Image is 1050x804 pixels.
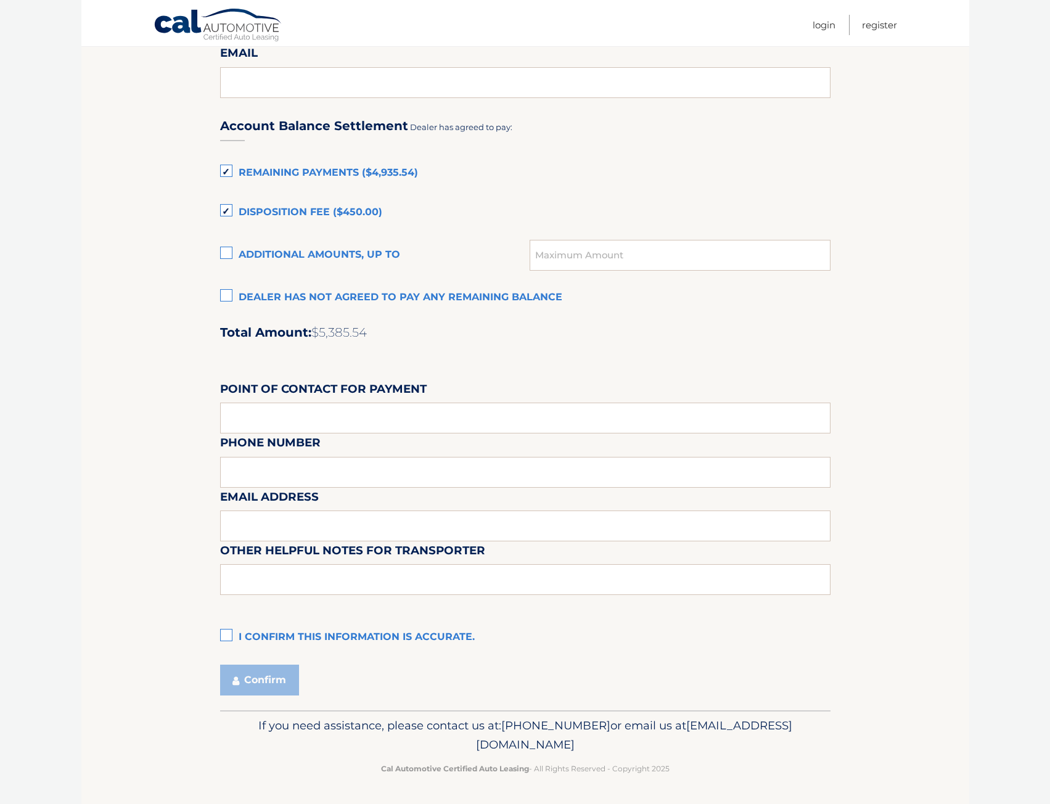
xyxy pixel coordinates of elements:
[220,161,831,186] label: Remaining Payments ($4,935.54)
[381,764,529,773] strong: Cal Automotive Certified Auto Leasing
[220,665,299,695] button: Confirm
[220,625,831,650] label: I confirm this information is accurate.
[501,718,610,732] span: [PHONE_NUMBER]
[220,285,831,310] label: Dealer has not agreed to pay any remaining balance
[530,240,830,271] input: Maximum Amount
[228,762,822,775] p: - All Rights Reserved - Copyright 2025
[220,243,530,268] label: Additional amounts, up to
[410,122,512,132] span: Dealer has agreed to pay:
[220,118,408,134] h3: Account Balance Settlement
[220,380,427,403] label: Point of Contact for Payment
[813,15,835,35] a: Login
[220,541,485,564] label: Other helpful notes for transporter
[220,200,831,225] label: Disposition Fee ($450.00)
[220,488,319,511] label: Email Address
[154,8,283,44] a: Cal Automotive
[228,716,822,755] p: If you need assistance, please contact us at: or email us at
[220,44,258,67] label: Email
[220,325,831,340] h2: Total Amount:
[311,325,367,340] span: $5,385.54
[862,15,897,35] a: Register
